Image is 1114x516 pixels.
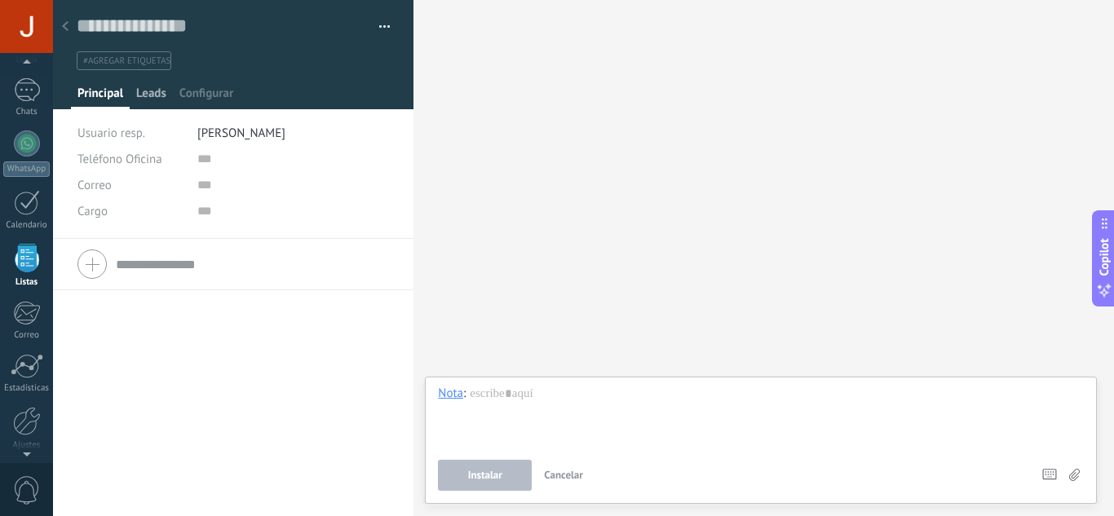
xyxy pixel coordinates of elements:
div: Calendario [3,220,51,231]
div: Estadísticas [3,383,51,394]
span: [PERSON_NAME] [197,126,285,141]
span: : [463,386,466,402]
span: Usuario resp. [77,126,145,141]
span: Correo [77,178,112,193]
span: Cargo [77,205,108,218]
div: Correo [3,330,51,341]
span: Cancelar [544,468,583,482]
span: Principal [77,86,123,109]
span: Teléfono Oficina [77,152,162,167]
div: Chats [3,107,51,117]
div: Listas [3,277,51,288]
button: Correo [77,172,112,198]
span: Instalar [468,470,502,481]
div: Cargo [77,198,185,224]
div: WhatsApp [3,161,50,177]
button: Teléfono Oficina [77,146,162,172]
span: #agregar etiquetas [83,55,170,67]
span: Configurar [179,86,233,109]
button: Cancelar [537,460,590,491]
span: Copilot [1096,238,1112,276]
span: Leads [136,86,166,109]
button: Instalar [438,460,532,491]
div: Usuario resp. [77,120,185,146]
